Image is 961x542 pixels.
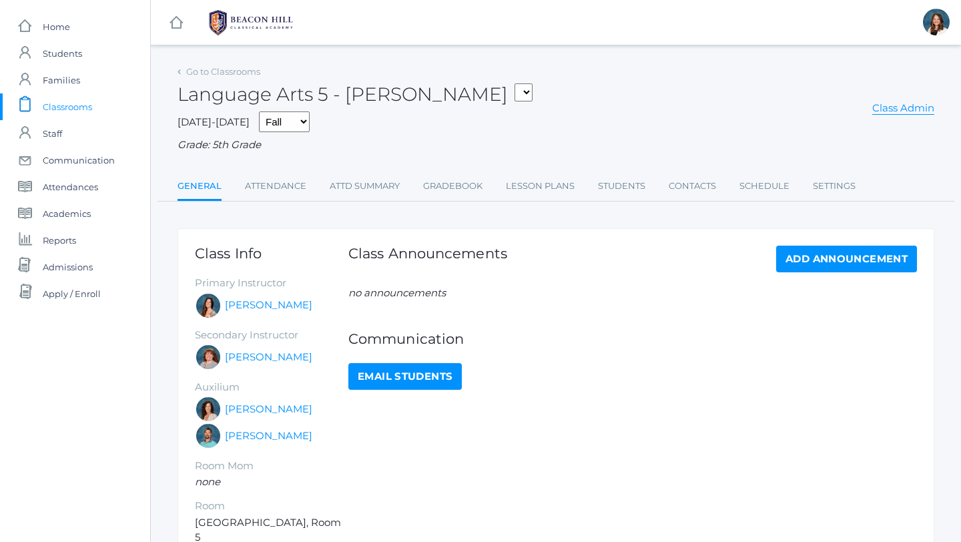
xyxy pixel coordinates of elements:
a: Students [598,173,645,200]
span: Attendances [43,174,98,200]
div: Teresa Deutsch [923,9,950,35]
span: Reports [43,227,76,254]
a: [PERSON_NAME] [225,298,312,313]
a: Gradebook [423,173,483,200]
a: Settings [813,173,856,200]
a: Schedule [739,173,789,200]
div: Grade: 5th Grade [178,138,934,153]
a: General [178,173,222,202]
a: [PERSON_NAME] [225,402,312,417]
span: Home [43,13,70,40]
h5: Secondary Instructor [195,330,348,341]
a: Attendance [245,173,306,200]
span: Admissions [43,254,93,280]
h5: Room [195,501,348,512]
h5: Room Mom [195,461,348,472]
div: Westen Taylor [195,423,222,449]
em: none [195,475,220,488]
span: [DATE]-[DATE] [178,115,250,128]
h1: Class Info [195,246,348,261]
span: Staff [43,120,62,147]
span: Apply / Enroll [43,280,101,307]
h1: Class Announcements [348,246,507,269]
div: Rebecca Salazar [195,292,222,319]
div: Cari Burke [195,396,222,423]
h2: Language Arts 5 - [PERSON_NAME] [178,84,533,105]
h5: Primary Instructor [195,278,348,289]
span: Classrooms [43,93,92,120]
a: Attd Summary [330,173,400,200]
a: [PERSON_NAME] [225,429,312,444]
a: Add Announcement [776,246,917,272]
img: 1_BHCALogos-05.png [201,6,301,39]
a: Go to Classrooms [186,66,260,77]
span: Students [43,40,82,67]
span: Communication [43,147,115,174]
span: Academics [43,200,91,227]
a: Email Students [348,363,462,390]
em: no announcements [348,286,446,299]
div: Sarah Bence [195,344,222,370]
a: Lesson Plans [506,173,575,200]
a: Contacts [669,173,716,200]
h5: Auxilium [195,382,348,393]
span: Families [43,67,80,93]
a: [PERSON_NAME] [225,350,312,365]
a: Class Admin [872,101,934,115]
h1: Communication [348,331,917,346]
